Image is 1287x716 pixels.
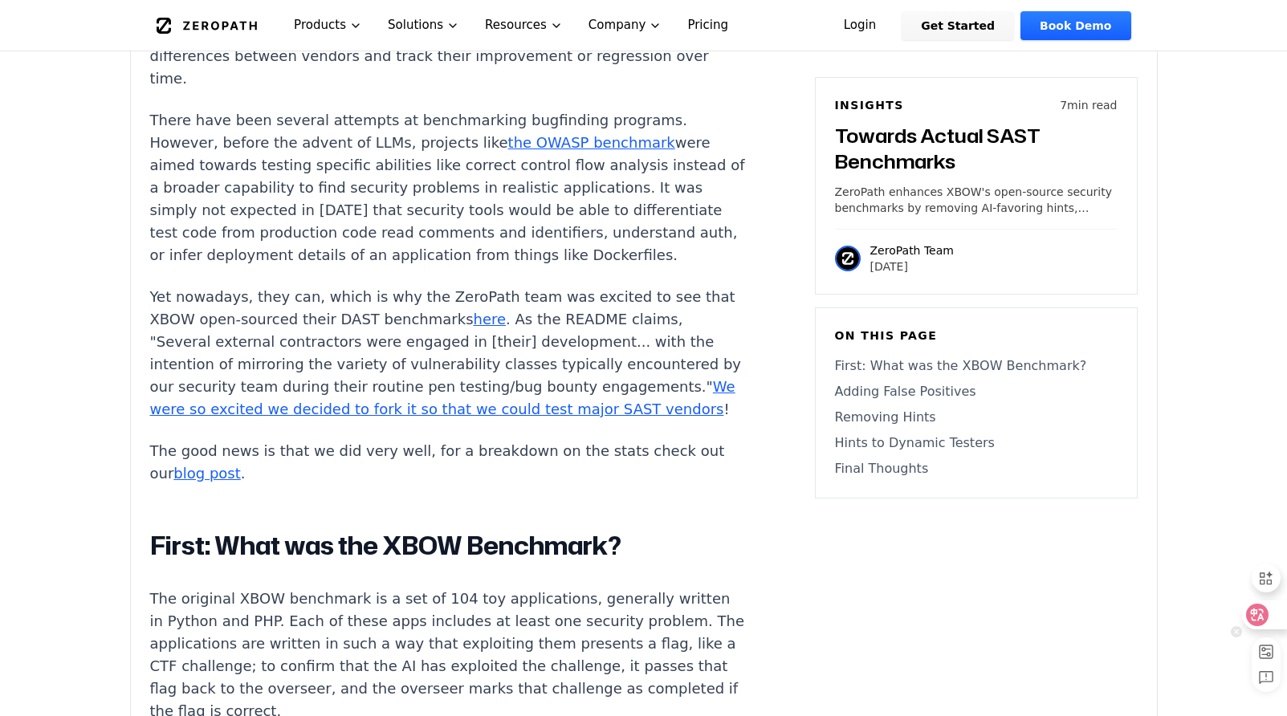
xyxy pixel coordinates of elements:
[173,465,240,482] a: blog post
[835,356,1118,376] a: First: What was the XBOW Benchmark?
[835,433,1118,453] a: Hints to Dynamic Testers
[508,134,675,151] a: the OWASP benchmark
[870,258,954,275] p: [DATE]
[835,459,1118,478] a: Final Thoughts
[150,378,735,417] a: We were so excited we decided to fork it so that we could test major SAST vendors
[902,11,1014,40] a: Get Started
[835,123,1118,174] h3: Towards Actual SAST Benchmarks
[835,408,1118,427] a: Removing Hints
[150,440,747,485] p: The good news is that we did very well, for a breakdown on the stats check out our .
[150,286,747,421] p: Yet nowadays, they can, which is why the ZeroPath team was excited to see that XBOW open-sourced ...
[870,242,954,258] p: ZeroPath Team
[150,109,747,266] p: There have been several attempts at benchmarking bugfinding programs. However, before the advent ...
[1020,11,1130,40] a: Book Demo
[835,327,1118,344] h6: On this page
[835,246,861,271] img: ZeroPath Team
[474,311,507,327] a: here
[825,11,896,40] a: Login
[835,184,1118,216] p: ZeroPath enhances XBOW's open-source security benchmarks by removing AI-favoring hints, adding fa...
[835,97,904,113] h6: Insights
[1060,97,1117,113] p: 7 min read
[835,382,1118,401] a: Adding False Positives
[150,530,747,562] h2: First: What was the XBOW Benchmark?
